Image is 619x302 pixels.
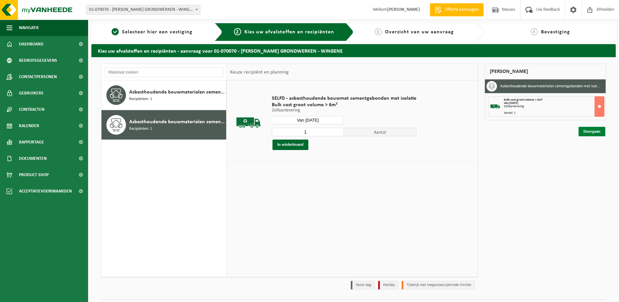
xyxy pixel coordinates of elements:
[19,52,57,69] span: Bedrijfsgegevens
[244,29,334,35] span: Kies uw afvalstoffen en recipiënten
[504,105,604,108] div: Zelfaanlevering
[91,44,616,57] h2: Kies uw afvalstoffen en recipiënten - aanvraag voor 01-070070 - [PERSON_NAME] GRONDWERKEN - WINGENE
[19,134,44,150] span: Rapportage
[344,128,416,136] span: Aantal
[129,126,152,132] span: Recipiënten: 1
[272,102,416,108] span: Bulk vast groot volume > 6m³
[443,7,480,13] span: Offerte aanvragen
[272,140,308,150] button: In winkelmand
[129,96,152,102] span: Recipiënten: 1
[86,5,200,14] span: 01-070070 - PATTEEUW KOEN GRONDWERKEN - WINGENE
[95,28,209,36] a: 1Selecteer hier een vestiging
[541,29,570,35] span: Bevestiging
[272,95,416,102] span: SELFD - asbesthoudende bouwmat cementgebonden met isolatie
[129,118,224,126] span: Asbesthoudende bouwmaterialen cementgebonden met isolatie(hechtgebonden)
[504,101,518,105] strong: Van [DATE]
[272,108,416,113] p: Zelfaanlevering
[504,98,542,102] span: Bulk vast groot volume > 6m³
[122,29,193,35] span: Selecteer hier een vestiging
[531,28,538,35] span: 4
[19,183,72,199] span: Acceptatievoorwaarden
[101,80,226,110] button: Asbesthoudende bouwmaterialen cementgebonden (hechtgebonden) Recipiënten: 1
[504,111,604,115] div: Aantal: 1
[19,36,43,52] span: Dashboard
[227,64,292,80] div: Keuze recipiënt en planning
[129,88,224,96] span: Asbesthoudende bouwmaterialen cementgebonden (hechtgebonden)
[375,28,382,35] span: 3
[86,5,200,15] span: 01-070070 - PATTEEUW KOEN GRONDWERKEN - WINGENE
[19,118,39,134] span: Kalender
[19,20,39,36] span: Navigatie
[19,69,57,85] span: Contactpersonen
[402,281,475,290] li: Tijdelijk niet toegestaan/période limitée
[485,64,606,79] div: [PERSON_NAME]
[105,67,223,77] input: Materiaal zoeken
[378,281,398,290] li: Holiday
[234,28,241,35] span: 2
[351,281,375,290] li: Vaste dag
[19,167,49,183] span: Product Shop
[500,81,601,92] h3: Asbesthoudende bouwmaterialen cementgebonden met isolatie(hechtgebonden)
[385,29,454,35] span: Overzicht van uw aanvraag
[19,150,47,167] span: Documenten
[430,3,484,16] a: Offerte aanvragen
[19,101,44,118] span: Contracten
[387,7,420,12] strong: [PERSON_NAME]
[579,127,605,136] a: Doorgaan
[19,85,43,101] span: Gebruikers
[101,110,226,140] button: Asbesthoudende bouwmaterialen cementgebonden met isolatie(hechtgebonden) Recipiënten: 1
[272,116,344,124] input: Selecteer datum
[112,28,119,35] span: 1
